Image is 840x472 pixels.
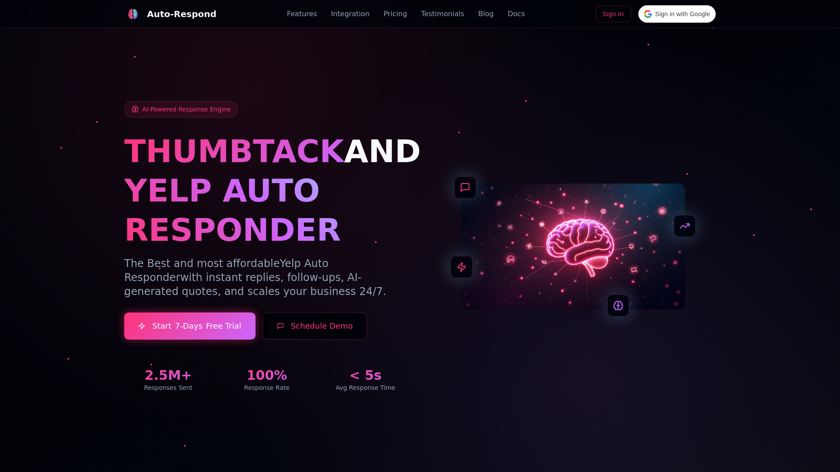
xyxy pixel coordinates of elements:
a: Start7-DaysFree Trial [124,312,255,340]
img: Auto-Respond Logo [128,9,138,19]
div: Response Rate [223,383,311,392]
img: AI Neural Network Brain [461,184,685,309]
div: < 5s [322,368,409,383]
span: THUMBTACK [124,133,344,170]
div: Responses Sent [124,383,212,392]
div: 2.5M+ [124,368,212,383]
h1: YELP AUTO RESPONDER [124,171,409,250]
span: Yelp Auto Responder [124,257,329,284]
div: 100% [223,368,311,383]
span: Sign in with Google [655,10,710,19]
div: Avg Response Time [322,383,409,392]
div: Sign in with Google [638,5,716,23]
a: Pricing [384,9,407,19]
a: Integration [331,9,369,19]
button: Schedule Demo [262,312,367,340]
a: Features [287,9,317,19]
a: Auto-Respond LogoAuto-Respond [124,5,217,23]
a: Docs [507,9,525,19]
span: AI-Powered Response Engine [142,105,231,114]
div: Auto-Respond [147,8,217,20]
a: Sign In [595,6,631,22]
span: AND [344,133,421,170]
p: The Best and most affordable with instant replies, follow-ups, AI-generated quotes, and scales yo... [124,257,409,298]
span: 7-Days [175,320,203,332]
a: Blog [478,9,493,19]
a: Testimonials [421,9,465,19]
